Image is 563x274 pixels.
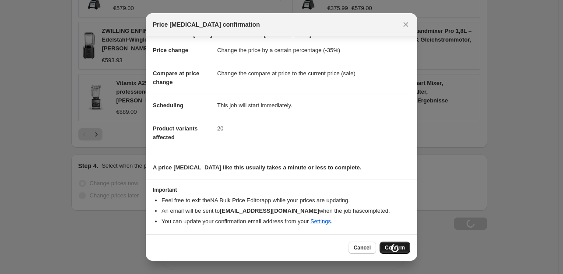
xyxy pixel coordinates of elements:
li: Feel free to exit the NA Bulk Price Editor app while your prices are updating. [162,196,410,205]
span: Cancel [354,244,371,251]
button: Close [400,18,412,31]
button: Cancel [348,242,376,254]
span: Product variants affected [153,125,198,141]
span: Scheduling [153,102,183,109]
span: Price [MEDICAL_DATA] confirmation [153,20,260,29]
dd: Change the compare at price to the current price (sale) [217,62,410,85]
h3: Important [153,186,410,193]
b: A price [MEDICAL_DATA] like this usually takes a minute or less to complete. [153,164,362,171]
b: [EMAIL_ADDRESS][DOMAIN_NAME] [220,207,319,214]
dd: This job will start immediately. [217,94,410,117]
dd: Change the price by a certain percentage (-35%) [217,39,410,62]
li: An email will be sent to when the job has completed . [162,207,410,215]
dd: 20 [217,117,410,140]
span: Compare at price change [153,70,199,85]
li: You can update your confirmation email address from your . [162,217,410,226]
a: Settings [310,218,331,225]
span: Price change [153,47,188,53]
